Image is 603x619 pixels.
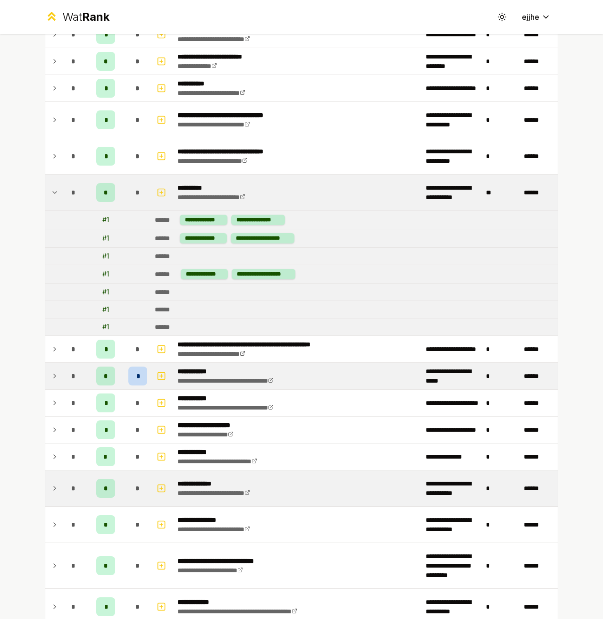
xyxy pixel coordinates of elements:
[102,305,109,314] div: # 1
[62,9,109,25] div: Wat
[102,251,109,261] div: # 1
[514,8,558,25] button: ejjhe
[102,234,109,243] div: # 1
[102,322,109,332] div: # 1
[102,215,109,225] div: # 1
[45,9,109,25] a: WatRank
[102,269,109,279] div: # 1
[522,11,539,23] span: ejjhe
[82,10,109,24] span: Rank
[102,287,109,297] div: # 1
